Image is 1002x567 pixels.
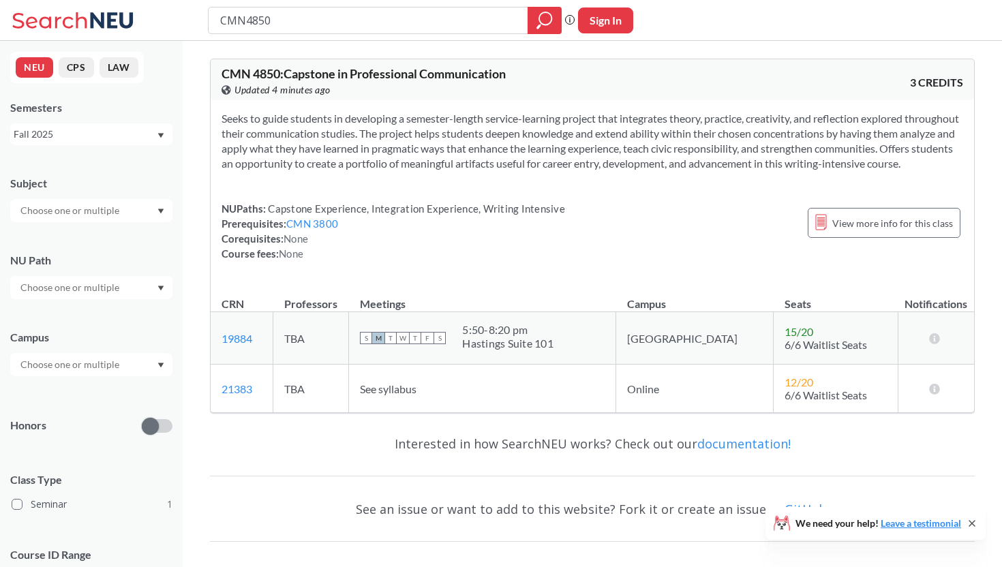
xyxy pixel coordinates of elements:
span: Class Type [10,472,172,487]
div: Interested in how SearchNEU works? Check out our [210,424,975,463]
th: Meetings [349,283,616,312]
input: Choose one or multiple [14,202,128,219]
td: TBA [273,365,349,413]
span: None [279,247,303,260]
div: Hastings Suite 101 [462,337,553,350]
input: Class, professor, course number, "phrase" [219,9,518,32]
span: S [434,332,446,344]
td: Online [616,365,774,413]
p: Honors [10,418,46,433]
div: Subject [10,176,172,191]
span: Updated 4 minutes ago [234,82,331,97]
p: Course ID Range [10,547,172,563]
a: documentation! [697,435,791,452]
button: NEU [16,57,53,78]
span: T [409,332,421,344]
span: 15 / 20 [785,325,813,338]
svg: Dropdown arrow [157,209,164,214]
a: CMN 3800 [286,217,338,230]
div: 5:50 - 8:20 pm [462,323,553,337]
div: Campus [10,330,172,345]
div: Dropdown arrow [10,199,172,222]
svg: Dropdown arrow [157,133,164,138]
div: NU Path [10,253,172,268]
span: 1 [167,497,172,512]
div: CRN [222,296,244,311]
span: T [384,332,397,344]
span: M [372,332,384,344]
th: Professors [273,283,349,312]
svg: magnifying glass [536,11,553,30]
div: See an issue or want to add to this website? Fork it or create an issue on . [210,489,975,529]
div: Semesters [10,100,172,115]
div: NUPaths: Prerequisites: Corequisites: Course fees: [222,201,565,261]
span: S [360,332,372,344]
button: LAW [100,57,138,78]
span: 12 / 20 [785,376,813,388]
a: 21383 [222,382,252,395]
span: 3 CREDITS [910,75,963,90]
svg: Dropdown arrow [157,363,164,368]
span: F [421,332,434,344]
th: Campus [616,283,774,312]
label: Seminar [12,495,172,513]
a: 19884 [222,332,252,345]
div: magnifying glass [528,7,562,34]
a: GitHub [785,501,827,517]
div: Fall 2025 [14,127,156,142]
div: Dropdown arrow [10,276,172,299]
span: 6/6 Waitlist Seats [785,388,867,401]
td: TBA [273,312,349,365]
span: View more info for this class [832,215,953,232]
span: CMN 4850 : Capstone in Professional Communication [222,66,506,81]
span: We need your help! [795,519,961,528]
button: CPS [59,57,94,78]
a: Leave a testimonial [881,517,961,529]
svg: Dropdown arrow [157,286,164,291]
div: Fall 2025Dropdown arrow [10,123,172,145]
input: Choose one or multiple [14,279,128,296]
span: W [397,332,409,344]
button: Sign In [578,7,633,33]
span: 6/6 Waitlist Seats [785,338,867,351]
span: None [284,232,308,245]
span: See syllabus [360,382,416,395]
input: Choose one or multiple [14,356,128,373]
span: Capstone Experience, Integration Experience, Writing Intensive [266,202,565,215]
th: Notifications [898,283,974,312]
section: Seeks to guide students in developing a semester-length service-learning project that integrates ... [222,111,963,171]
th: Seats [774,283,898,312]
td: [GEOGRAPHIC_DATA] [616,312,774,365]
div: Dropdown arrow [10,353,172,376]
